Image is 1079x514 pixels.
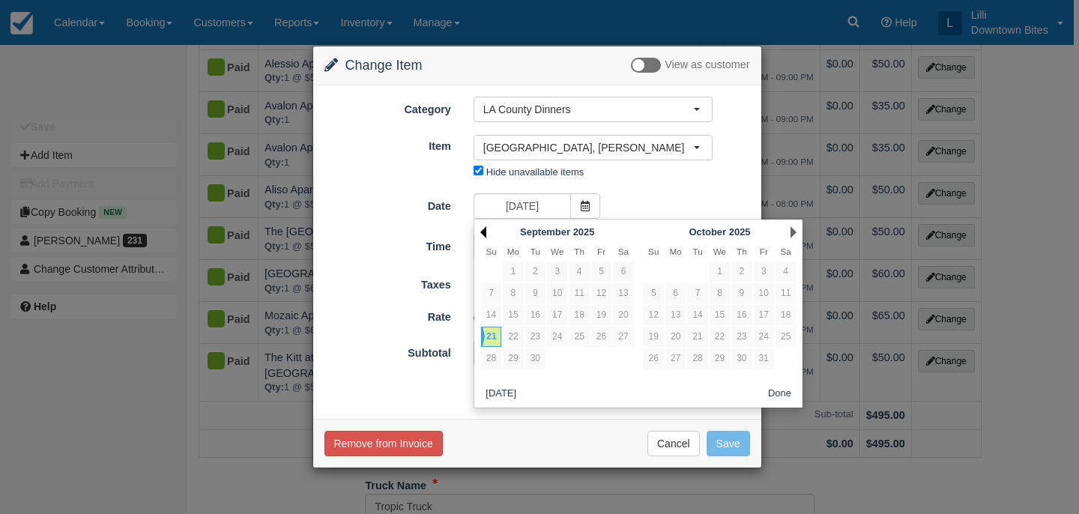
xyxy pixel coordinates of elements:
button: Cancel [647,431,700,456]
a: 26 [644,348,664,369]
a: 7 [481,283,501,303]
a: 7 [687,283,707,303]
span: Thursday [737,247,747,256]
a: 12 [644,305,664,325]
a: 25 [776,327,796,347]
span: Friday [597,247,605,256]
span: Saturday [781,247,791,256]
a: 13 [665,305,686,325]
a: 10 [547,283,567,303]
label: Time [313,234,462,255]
a: 18 [776,305,796,325]
a: 23 [525,327,545,347]
span: Monday [670,247,682,256]
a: 4 [776,261,796,282]
a: 11 [569,283,589,303]
label: Taxes [313,272,462,293]
a: 27 [665,348,686,369]
a: 11 [776,283,796,303]
a: 2 [525,261,545,282]
span: Tuesday [692,247,702,256]
a: 5 [644,283,664,303]
a: 1 [503,261,523,282]
a: 13 [613,283,633,303]
a: Next [791,226,797,238]
a: 16 [525,305,545,325]
a: 3 [754,261,774,282]
span: Saturday [618,247,629,256]
span: 2025 [573,226,595,238]
a: 18 [569,305,589,325]
span: Wednesday [713,247,726,256]
span: Change Item [345,58,423,73]
button: Done [762,385,797,404]
a: Prev [480,226,486,238]
button: [DATE] [480,385,522,404]
div: 1 @ $60.00 [462,306,761,330]
a: 8 [710,283,730,303]
a: 10 [754,283,774,303]
a: 16 [731,305,752,325]
a: 21 [687,327,707,347]
a: 6 [665,283,686,303]
a: 3 [547,261,567,282]
a: 20 [613,305,633,325]
a: 17 [754,305,774,325]
a: 14 [481,305,501,325]
a: 26 [591,327,611,347]
a: 25 [569,327,589,347]
label: Date [313,193,462,214]
a: 15 [710,305,730,325]
span: Friday [760,247,768,256]
a: 9 [525,283,545,303]
button: Remove from Invoice [324,431,443,456]
span: October [689,226,726,238]
a: 30 [731,348,752,369]
span: Sunday [486,247,496,256]
a: 2 [731,261,752,282]
a: 22 [503,327,523,347]
a: 30 [525,348,545,369]
span: [GEOGRAPHIC_DATA], [PERSON_NAME] [483,140,693,155]
button: LA County Dinners [474,97,713,122]
a: 12 [591,283,611,303]
a: 28 [481,348,501,369]
span: View as customer [665,59,749,71]
a: 23 [731,327,752,347]
a: 19 [644,327,664,347]
button: [GEOGRAPHIC_DATA], [PERSON_NAME] [474,135,713,160]
a: 6 [613,261,633,282]
a: 29 [710,348,730,369]
a: 8 [503,283,523,303]
a: 31 [754,348,774,369]
a: 1 [710,261,730,282]
label: Subtotal [313,340,462,361]
a: 20 [665,327,686,347]
a: 24 [547,327,567,347]
span: LA County Dinners [483,102,693,117]
a: 14 [687,305,707,325]
button: Save [707,431,750,456]
span: Thursday [574,247,584,256]
label: Item [313,133,462,154]
label: Hide unavailable items [486,166,584,178]
span: Monday [507,247,519,256]
label: Rate [313,304,462,325]
a: 15 [503,305,523,325]
span: Sunday [648,247,659,256]
a: 21 [481,327,501,347]
span: September [520,226,570,238]
a: 19 [591,305,611,325]
span: Wednesday [551,247,563,256]
a: 17 [547,305,567,325]
a: 24 [754,327,774,347]
a: 4 [569,261,589,282]
span: Tuesday [531,247,540,256]
a: 27 [613,327,633,347]
span: 2025 [729,226,751,238]
a: 22 [710,327,730,347]
a: 5 [591,261,611,282]
label: Category [313,97,462,118]
a: 29 [503,348,523,369]
a: 9 [731,283,752,303]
